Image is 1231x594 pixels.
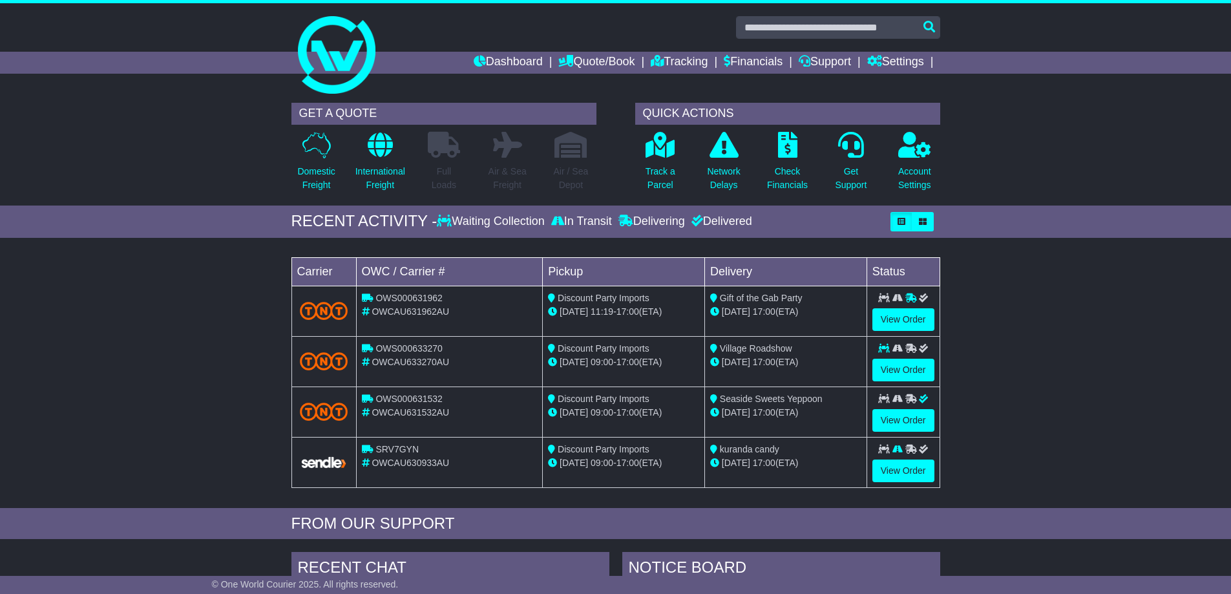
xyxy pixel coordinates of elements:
div: Delivered [688,215,752,229]
img: TNT_Domestic.png [300,302,348,319]
span: Gift of the Gab Party [720,293,803,303]
a: DomesticFreight [297,131,335,199]
img: GetCarrierServiceLogo [300,456,348,469]
span: 17:00 [616,306,639,317]
a: Support [799,52,851,74]
span: [DATE] [560,357,588,367]
div: FROM OUR SUPPORT [291,514,940,533]
p: Air & Sea Freight [489,165,527,192]
a: View Order [872,460,934,482]
div: (ETA) [710,355,861,369]
span: OWCAU631532AU [372,407,449,418]
a: View Order [872,409,934,432]
div: RECENT CHAT [291,552,609,587]
span: OWS000633270 [375,343,443,354]
span: 17:00 [616,357,639,367]
img: TNT_Domestic.png [300,352,348,370]
span: [DATE] [560,306,588,317]
div: - (ETA) [548,406,699,419]
p: Air / Sea Depot [554,165,589,192]
a: NetworkDelays [706,131,741,199]
div: - (ETA) [548,305,699,319]
a: Quote/Book [558,52,635,74]
span: Discount Party Imports [558,394,649,404]
div: (ETA) [710,456,861,470]
div: In Transit [548,215,615,229]
p: Full Loads [428,165,460,192]
span: [DATE] [722,458,750,468]
span: [DATE] [722,357,750,367]
a: AccountSettings [898,131,932,199]
span: Discount Party Imports [558,343,649,354]
a: Settings [867,52,924,74]
span: Discount Party Imports [558,293,649,303]
span: 09:00 [591,458,613,468]
img: TNT_Domestic.png [300,403,348,420]
p: Network Delays [707,165,740,192]
a: GetSupport [834,131,867,199]
a: InternationalFreight [355,131,406,199]
span: OWS000631532 [375,394,443,404]
span: OWCAU631962AU [372,306,449,317]
span: Seaside Sweets Yeppoon [720,394,823,404]
td: OWC / Carrier # [356,257,543,286]
div: Waiting Collection [437,215,547,229]
div: RECENT ACTIVITY - [291,212,437,231]
div: Delivering [615,215,688,229]
span: 17:00 [753,306,775,317]
a: View Order [872,359,934,381]
div: QUICK ACTIONS [635,103,940,125]
span: 17:00 [616,407,639,418]
p: Get Support [835,165,867,192]
span: 09:00 [591,407,613,418]
span: OWS000631962 [375,293,443,303]
a: View Order [872,308,934,331]
td: Pickup [543,257,705,286]
span: OWCAU630933AU [372,458,449,468]
span: 17:00 [753,458,775,468]
span: kuranda candy [720,444,779,454]
span: 17:00 [753,357,775,367]
div: (ETA) [710,406,861,419]
div: (ETA) [710,305,861,319]
span: 11:19 [591,306,613,317]
div: NOTICE BOARD [622,552,940,587]
span: OWCAU633270AU [372,357,449,367]
a: Tracking [651,52,708,74]
a: Financials [724,52,783,74]
span: 17:00 [753,407,775,418]
span: Discount Party Imports [558,444,649,454]
span: 17:00 [616,458,639,468]
a: Dashboard [474,52,543,74]
p: International Freight [355,165,405,192]
span: [DATE] [722,306,750,317]
a: Track aParcel [645,131,676,199]
span: Village Roadshow [720,343,792,354]
p: Track a Parcel [646,165,675,192]
td: Status [867,257,940,286]
span: [DATE] [560,407,588,418]
div: GET A QUOTE [291,103,596,125]
span: [DATE] [560,458,588,468]
p: Account Settings [898,165,931,192]
td: Delivery [704,257,867,286]
td: Carrier [291,257,356,286]
a: CheckFinancials [766,131,808,199]
p: Check Financials [767,165,808,192]
span: © One World Courier 2025. All rights reserved. [212,579,399,589]
span: [DATE] [722,407,750,418]
div: - (ETA) [548,355,699,369]
span: 09:00 [591,357,613,367]
p: Domestic Freight [297,165,335,192]
div: - (ETA) [548,456,699,470]
span: SRV7GYN [375,444,419,454]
